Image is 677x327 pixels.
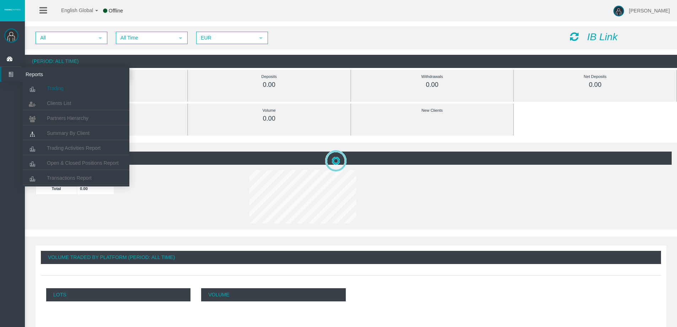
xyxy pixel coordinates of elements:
span: All Time [117,32,174,43]
span: Offline [109,8,123,14]
span: English Global [52,7,93,13]
span: Transactions Report [47,175,92,181]
div: New Clients [367,106,498,115]
p: Lots [46,288,190,301]
a: Reports [1,67,129,82]
a: Trading Activities Report [23,142,129,154]
span: select [258,35,264,41]
span: Open & Closed Positions Report [47,160,119,166]
span: select [178,35,183,41]
i: Reload Dashboard [570,32,579,42]
a: Partners Hierarchy [23,112,129,125]
div: 0.00 [204,115,334,123]
span: [PERSON_NAME] [629,8,670,14]
p: Volume [201,288,345,301]
a: Transactions Report [23,172,129,184]
span: All [36,32,94,43]
img: logo.svg [4,8,21,11]
a: Open & Closed Positions Report [23,157,129,169]
img: user-image [613,6,624,16]
div: Deposits [204,73,334,81]
td: 0.00 [77,183,114,194]
span: Trading [47,85,64,91]
span: Clients List [47,100,71,106]
div: Volume Traded By Platform (Period: All Time) [41,251,661,264]
div: 0.00 [530,81,660,89]
div: (Period: All Time) [25,55,677,68]
span: Summary By Client [47,130,90,136]
div: 0.00 [204,81,334,89]
div: 0.00 [367,81,498,89]
div: Withdrawals [367,73,498,81]
div: Net Deposits [530,73,660,81]
td: Total [36,183,77,194]
i: IB Link [587,31,618,42]
a: Clients List [23,97,129,110]
span: Partners Hierarchy [47,115,88,121]
a: Summary By Client [23,127,129,139]
span: EUR [197,32,254,43]
span: select [97,35,103,41]
span: Reports [20,67,90,82]
div: Volume [204,106,334,115]
span: Trading Activities Report [47,145,101,151]
a: Trading [23,82,129,95]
